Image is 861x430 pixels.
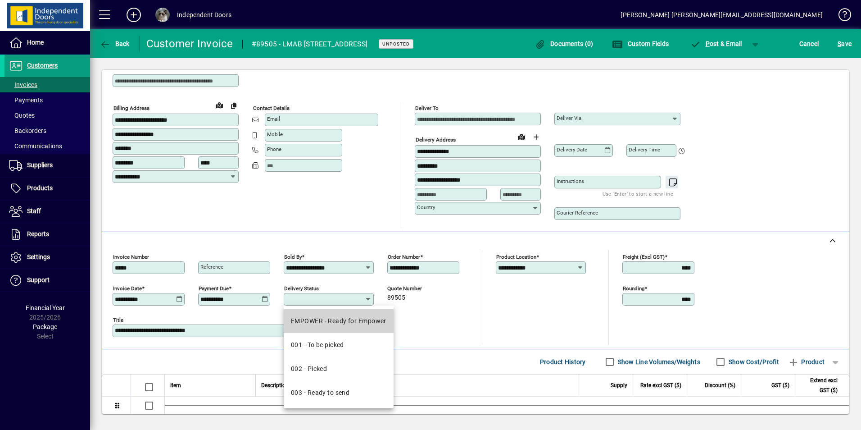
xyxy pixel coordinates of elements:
mat-label: Mobile [267,131,283,137]
mat-label: Reference [200,264,223,270]
mat-option: 001 - To be picked [284,333,394,357]
div: Independent Doors [177,8,231,22]
a: View on map [514,129,529,144]
mat-label: Courier Reference [557,210,598,216]
span: Quote number [387,286,441,292]
a: Payments [5,92,90,108]
button: Add [119,7,148,23]
span: P [706,40,710,47]
label: Show Line Volumes/Weights [616,357,700,366]
span: Back [100,40,130,47]
span: Supply [611,380,627,390]
span: S [838,40,841,47]
button: Cancel [797,36,821,52]
span: GST ($) [771,380,789,390]
span: Product History [540,355,586,369]
span: Communications [9,142,62,150]
span: Invoices [9,81,37,88]
button: Copy to Delivery address [227,98,241,113]
mat-label: Delivery time [629,146,660,153]
a: Home [5,32,90,54]
mat-label: Order number [388,254,420,260]
a: Backorders [5,123,90,138]
button: Choose address [529,130,543,144]
div: #89505 - LMAB [STREET_ADDRESS] [252,37,368,51]
span: ave [838,37,852,51]
span: Customers [27,62,58,69]
span: Support [27,276,50,284]
button: Product History [536,354,589,370]
button: Product [784,354,829,370]
mat-label: Deliver To [415,105,439,111]
span: Staff [27,207,41,215]
mat-label: Invoice number [113,254,149,260]
button: Post & Email [685,36,747,52]
a: View on map [212,98,227,112]
span: Unposted [382,41,410,47]
span: Package [33,323,57,330]
button: Profile [148,7,177,23]
div: 003 - Ready to send [291,388,349,398]
mat-label: Invoice date [113,285,142,292]
a: Support [5,269,90,292]
span: Extend excl GST ($) [801,375,838,395]
mat-label: Country [417,204,435,210]
a: Reports [5,223,90,246]
button: Documents (0) [533,36,596,52]
div: 001 - To be picked [291,340,344,350]
a: Products [5,177,90,200]
div: EMPOWER - Ready for Empower [291,316,386,326]
span: Cancel [799,37,819,51]
mat-label: Instructions [557,178,584,184]
mat-label: Delivery status [284,285,319,292]
mat-label: Phone [267,146,281,152]
span: Product [788,355,825,369]
mat-label: Email [267,116,280,122]
mat-label: Freight (excl GST) [623,254,665,260]
span: Quotes [9,112,35,119]
span: Home [27,39,44,46]
span: Reports [27,230,49,238]
mat-option: 003 - Ready to send [284,381,394,405]
span: Products [27,184,53,192]
mat-label: Payment due [199,285,229,292]
div: 002 - Picked [291,364,327,374]
button: Custom Fields [610,36,671,52]
app-page-header-button: Back [90,36,140,52]
mat-option: 002 - Picked [284,357,394,381]
button: Save [835,36,854,52]
label: Show Cost/Profit [727,357,779,366]
mat-option: EMPOWER - Ready for Empower [284,309,394,333]
mat-label: Rounding [623,285,644,292]
span: Discount (%) [705,380,735,390]
span: Custom Fields [612,40,669,47]
a: Staff [5,200,90,223]
span: Financial Year [26,304,65,311]
a: Suppliers [5,154,90,177]
mat-label: Product location [496,254,536,260]
div: Customer Invoice [146,37,233,51]
span: Suppliers [27,161,53,169]
span: Item [170,380,181,390]
span: 89505 [387,294,405,302]
mat-label: Sold by [284,254,302,260]
a: Settings [5,246,90,269]
span: Payments [9,96,43,104]
span: Description [261,380,289,390]
span: Documents (0) [535,40,594,47]
span: Settings [27,253,50,261]
mat-hint: Use 'Enter' to start a new line [603,188,673,199]
span: Rate excl GST ($) [640,380,681,390]
a: Knowledge Base [832,2,850,31]
span: Backorders [9,127,46,134]
a: Invoices [5,77,90,92]
div: [PERSON_NAME] [PERSON_NAME][EMAIL_ADDRESS][DOMAIN_NAME] [621,8,823,22]
a: Communications [5,138,90,154]
mat-label: Title [113,317,123,323]
a: Quotes [5,108,90,123]
span: ost & Email [690,40,742,47]
mat-label: Deliver via [557,115,581,121]
mat-label: Delivery date [557,146,587,153]
button: Back [97,36,132,52]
